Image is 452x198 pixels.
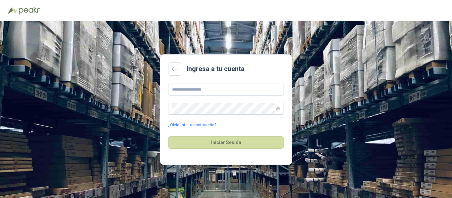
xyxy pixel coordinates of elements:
span: eye-invisible [276,107,280,111]
button: Iniciar Sesión [168,136,284,149]
img: Peakr [19,7,40,15]
a: ¿Olvidaste tu contraseña? [168,122,216,128]
h2: Ingresa a tu cuenta [187,64,245,74]
img: Logo [8,7,17,14]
